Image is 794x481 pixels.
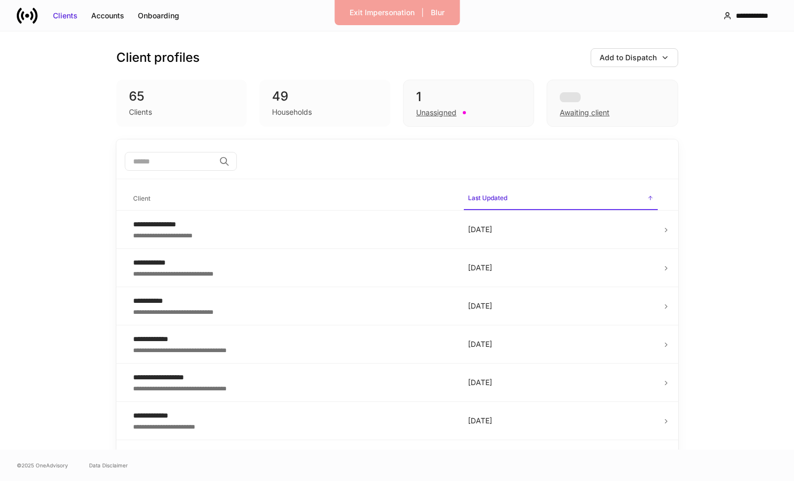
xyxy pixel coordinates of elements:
p: [DATE] [468,224,654,235]
span: Last Updated [464,188,658,210]
div: Onboarding [138,10,179,21]
button: Exit Impersonation [343,4,421,21]
div: 65 [129,88,235,105]
button: Onboarding [131,7,186,24]
p: [DATE] [468,263,654,273]
div: 1Unassigned [403,80,534,127]
button: Clients [46,7,84,24]
div: Awaiting client [560,107,610,118]
p: [DATE] [468,377,654,388]
button: Blur [424,4,451,21]
p: [DATE] [468,339,654,349]
div: Exit Impersonation [350,7,415,18]
div: Accounts [91,10,124,21]
div: Add to Dispatch [600,52,657,63]
p: [DATE] [468,301,654,311]
div: Unassigned [416,107,456,118]
div: Awaiting client [547,80,678,127]
div: Clients [53,10,78,21]
button: Accounts [84,7,131,24]
p: [DATE] [468,416,654,426]
h6: Client [133,193,150,203]
div: 1 [416,89,521,105]
h6: Last Updated [468,193,507,203]
span: Client [129,188,455,210]
a: Data Disclaimer [89,461,128,469]
div: Blur [431,7,444,18]
h3: Client profiles [116,49,200,66]
button: Add to Dispatch [591,48,678,67]
span: © 2025 OneAdvisory [17,461,68,469]
div: Households [272,107,312,117]
div: 49 [272,88,378,105]
div: Clients [129,107,152,117]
